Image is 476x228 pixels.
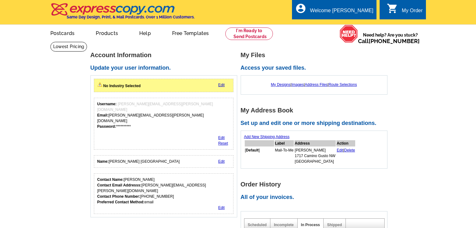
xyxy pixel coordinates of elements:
[97,200,145,204] strong: Preferred Contact Method:
[387,7,423,15] a: shopping_cart My Order
[218,206,225,210] a: Edit
[248,223,267,227] a: Scheduled
[358,38,420,44] span: Call
[275,140,294,146] th: Label
[336,140,356,146] th: Action
[244,79,384,91] div: | | |
[241,65,391,72] h2: Access your saved files.
[244,135,289,139] a: Add New Shipping Address
[94,98,234,150] div: Your login information.
[305,82,328,87] a: Address Files
[402,8,423,17] div: My Order
[218,141,228,146] a: Reset
[97,124,116,129] strong: Password:
[369,38,420,44] a: [PHONE_NUMBER]
[97,101,230,129] div: [PERSON_NAME][EMAIL_ADDRESS][PERSON_NAME][DOMAIN_NAME] **********
[97,102,213,112] span: [PERSON_NAME][EMAIL_ADDRESS][PERSON_NAME][DOMAIN_NAME]
[97,177,124,182] strong: Contact Name:
[294,147,336,165] td: [PERSON_NAME] 1717 Camino Gusto NW [GEOGRAPHIC_DATA]
[295,3,306,14] i: account_circle
[162,25,219,40] a: Free Templates
[241,194,391,201] h2: All of your invoices.
[241,52,391,58] h1: My Files
[301,223,320,227] a: In Process
[94,155,234,168] div: Your personal details.
[245,147,274,165] td: [ ]
[218,159,225,164] a: Edit
[218,83,225,87] a: Edit
[97,194,140,199] strong: Contact Phone Number:
[67,15,195,19] h4: Same Day Design, Print, & Mail Postcards. Over 1 Million Customers.
[358,32,423,44] span: Need help? Are you stuck?
[97,113,109,117] strong: Email:
[329,82,357,87] a: Route Selections
[241,120,391,127] h2: Set up and edit one or more shipping destinations.
[336,147,356,165] td: |
[246,148,259,152] b: Default
[274,223,294,227] a: Incomplete
[94,173,234,214] div: Who should we contact regarding order issues?
[40,25,85,40] a: Postcards
[86,25,128,40] a: Products
[97,159,109,164] strong: Name:
[327,223,342,227] a: Shipped
[218,136,225,140] a: Edit
[97,177,230,205] div: [PERSON_NAME] [PERSON_NAME][EMAIL_ADDRESS][PERSON_NAME][DOMAIN_NAME] [PHONE_NUMBER] email
[337,148,343,152] a: Edit
[310,8,373,17] div: Welcome [PERSON_NAME]
[344,148,355,152] a: Delete
[129,25,161,40] a: Help
[241,107,391,114] h1: My Address Book
[271,82,291,87] a: My Designs
[97,102,117,106] strong: Username:
[291,82,304,87] a: Images
[97,183,142,187] strong: Contact Email Addresss:
[90,52,241,58] h1: Account Information
[387,3,398,14] i: shopping_cart
[90,65,241,72] h2: Update your user information.
[97,159,180,164] div: [PERSON_NAME] [GEOGRAPHIC_DATA]
[275,147,294,165] td: Mail-To-Me
[241,181,391,188] h1: Order History
[340,25,358,43] img: help
[294,140,336,146] th: Address
[103,84,141,88] strong: No Industry Selected
[50,7,195,19] a: Same Day Design, Print, & Mail Postcards. Over 1 Million Customers.
[97,82,102,87] img: warningIcon.png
